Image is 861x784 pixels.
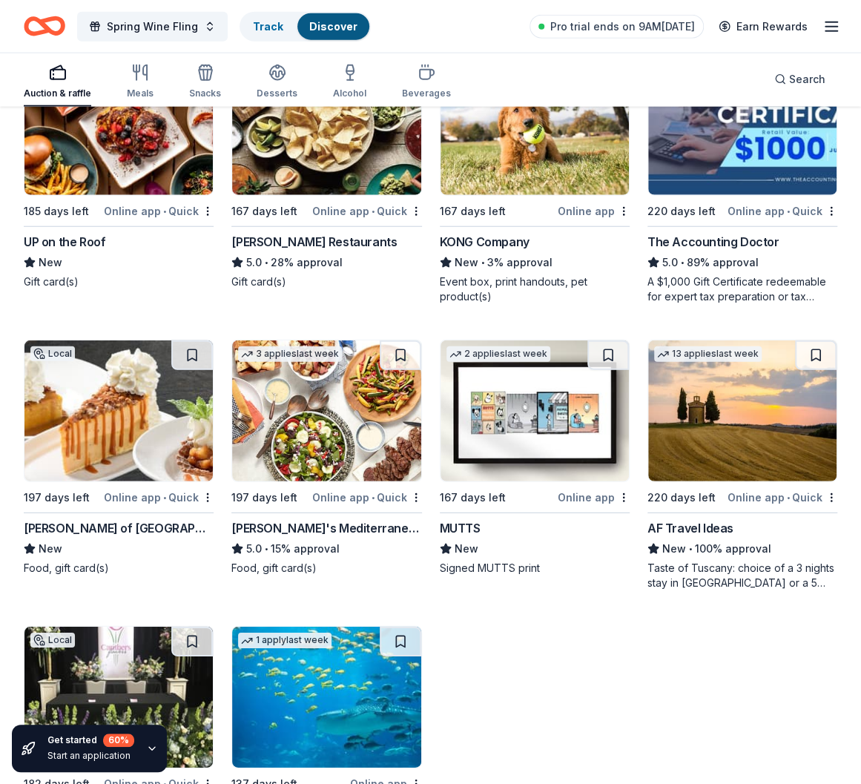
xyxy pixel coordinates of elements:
img: Image for Carithers Flowers Atlanta [24,627,213,768]
div: [PERSON_NAME] Restaurants [231,233,397,251]
a: Discover [309,20,357,33]
button: Search [762,65,837,94]
a: Earn Rewards [710,13,817,40]
a: Track [253,20,283,33]
div: 167 days left [440,202,506,220]
span: • [481,257,484,269]
div: Auction & raffle [24,88,91,99]
span: Search [789,70,825,88]
span: New [39,540,62,558]
div: 3% approval [440,254,630,271]
span: • [372,205,375,217]
a: Image for MUTTS2 applieslast week167 days leftOnline appMUTTSNewSigned MUTTS print [440,340,630,576]
div: 89% approval [647,254,837,271]
div: Online app Quick [312,202,422,220]
div: Local [30,346,75,361]
span: 5.0 [246,254,262,271]
div: 100% approval [647,540,837,558]
div: Food, gift card(s) [24,561,214,576]
span: 5.0 [662,254,678,271]
span: • [265,257,268,269]
img: Image for Taziki's Mediterranean Cafe [232,340,420,481]
div: 197 days left [24,489,90,507]
div: Meals [127,88,154,99]
div: Gift card(s) [24,274,214,289]
div: 13 applies last week [654,346,762,362]
a: Image for Taziki's Mediterranean Cafe3 applieslast week197 days leftOnline app•Quick[PERSON_NAME]... [231,340,421,576]
div: UP on the Roof [24,233,105,251]
div: Beverages [402,88,451,99]
span: • [787,492,790,504]
div: KONG Company [440,233,530,251]
div: Alcohol [333,88,366,99]
span: New [39,254,62,271]
a: Image for Pappas Restaurants2 applieslast week167 days leftOnline app•Quick[PERSON_NAME] Restaura... [231,53,421,289]
div: Taste of Tuscany: choice of a 3 nights stay in [GEOGRAPHIC_DATA] or a 5 night stay in [GEOGRAPHIC... [647,561,837,590]
span: • [787,205,790,217]
div: AF Travel Ideas [647,519,733,537]
div: [PERSON_NAME] of [GEOGRAPHIC_DATA] [24,519,214,537]
a: Image for The Accounting DoctorTop rated22 applieslast week220 days leftOnline app•QuickThe Accou... [647,53,837,304]
img: Image for UP on the Roof [24,54,213,195]
div: Online app Quick [728,488,837,507]
img: Image for AF Travel Ideas [648,340,837,481]
span: • [163,205,166,217]
div: Online app Quick [104,488,214,507]
div: Local [30,633,75,648]
img: Image for The Accounting Doctor [648,54,837,195]
div: Gift card(s) [231,274,421,289]
button: Spring Wine Fling [77,12,228,42]
button: Alcohol [333,58,366,107]
a: Image for UP on the RoofLocal185 days leftOnline app•QuickUP on the RoofNewGift card(s) [24,53,214,289]
div: Online app Quick [312,488,422,507]
img: Image for Pappas Restaurants [232,54,420,195]
span: New [455,254,478,271]
div: 220 days left [647,489,716,507]
div: 220 days left [647,202,716,220]
div: 28% approval [231,254,421,271]
div: Start an application [47,750,134,762]
span: • [688,543,692,555]
span: Pro trial ends on 9AM[DATE] [550,18,695,36]
a: Image for KONG Company3 applieslast week167 days leftOnline appKONG CompanyNew•3% approvalEvent b... [440,53,630,304]
div: Online app [558,488,630,507]
div: Online app Quick [104,202,214,220]
div: 197 days left [231,489,297,507]
button: Auction & raffle [24,58,91,107]
a: Pro trial ends on 9AM[DATE] [530,15,704,39]
button: Desserts [257,58,297,107]
div: Online app [558,202,630,220]
div: 185 days left [24,202,89,220]
div: Desserts [257,88,297,99]
button: TrackDiscover [240,12,371,42]
span: Spring Wine Fling [107,18,198,36]
span: New [455,540,478,558]
div: 167 days left [440,489,506,507]
div: 60 % [103,734,134,747]
span: 5.0 [246,540,262,558]
div: Online app Quick [728,202,837,220]
a: Image for AF Travel Ideas13 applieslast week220 days leftOnline app•QuickAF Travel IdeasNew•100% ... [647,340,837,590]
img: Image for KONG Company [441,54,629,195]
div: Get started [47,734,134,747]
img: Image for Georgia Aquarium [232,627,420,768]
span: • [265,543,268,555]
div: 1 apply last week [238,633,331,648]
span: • [372,492,375,504]
button: Snacks [189,58,221,107]
a: Home [24,9,65,44]
span: • [163,492,166,504]
button: Beverages [402,58,451,107]
div: A $1,000 Gift Certificate redeemable for expert tax preparation or tax resolution services—recipi... [647,274,837,304]
img: Image for Copeland's of New Orleans [24,340,213,481]
div: 167 days left [231,202,297,220]
div: The Accounting Doctor [647,233,779,251]
div: Signed MUTTS print [440,561,630,576]
div: Snacks [189,88,221,99]
a: Image for Copeland's of New OrleansLocal197 days leftOnline app•Quick[PERSON_NAME] of [GEOGRAPHIC... [24,340,214,576]
div: 3 applies last week [238,346,342,362]
div: 15% approval [231,540,421,558]
div: [PERSON_NAME]'s Mediterranean Cafe [231,519,421,537]
span: New [662,540,686,558]
span: • [680,257,684,269]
